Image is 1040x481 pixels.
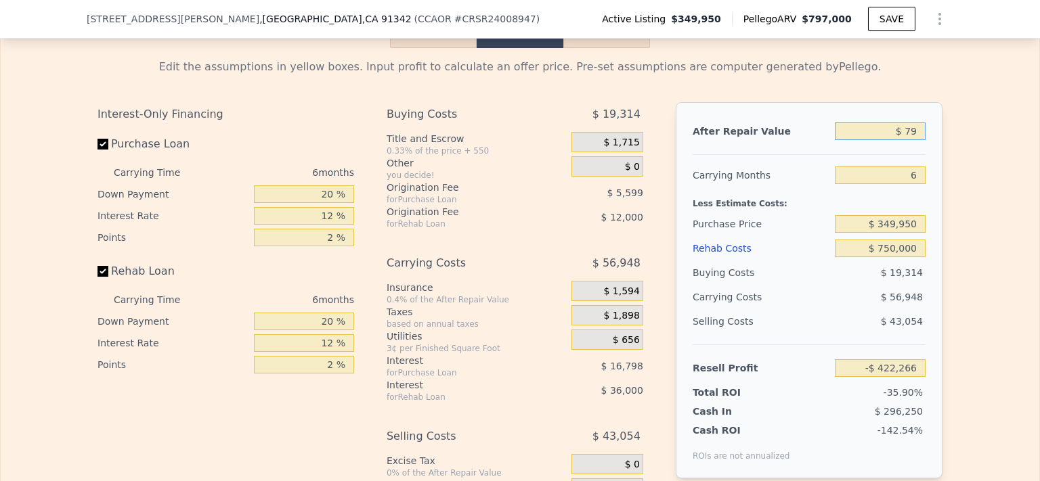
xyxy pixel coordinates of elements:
label: Purchase Loan [97,132,248,156]
span: $349,950 [671,12,721,26]
span: $ 296,250 [875,406,923,417]
div: Interest Rate [97,332,248,354]
div: for Rehab Loan [387,392,538,403]
span: Pellego ARV [743,12,802,26]
span: $ 16,798 [601,361,643,371]
span: $ 1,898 [603,310,639,322]
div: 6 months [207,289,354,311]
span: $ 56,948 [592,251,641,275]
div: Carrying Costs [387,251,538,275]
div: you decide! [387,170,566,181]
div: Down Payment [97,311,248,332]
div: 3¢ per Finished Square Foot [387,343,566,354]
div: Points [97,227,248,248]
span: Active Listing [602,12,671,26]
div: Resell Profit [693,356,829,380]
input: Purchase Loan [97,139,108,150]
div: Carrying Costs [693,285,777,309]
div: Interest-Only Financing [97,102,354,127]
div: Carrying Months [693,163,829,187]
span: $ 56,948 [881,292,923,302]
span: $ 12,000 [601,212,643,223]
span: $ 5,599 [607,187,643,198]
span: $ 19,314 [881,267,923,278]
div: Cash ROI [693,423,790,437]
span: $ 1,594 [603,285,639,298]
div: Purchase Price [693,212,829,236]
div: Insurance [387,281,566,294]
div: Less Estimate Costs: [693,187,926,212]
div: for Purchase Loan [387,367,538,378]
div: Origination Fee [387,181,538,194]
div: Selling Costs [693,309,829,334]
div: 0.4% of the After Repair Value [387,294,566,305]
span: $ 1,715 [603,137,639,149]
span: $ 43,054 [592,424,641,449]
span: $797,000 [802,14,852,24]
div: After Repair Value [693,119,829,143]
div: Interest [387,378,538,392]
div: Origination Fee [387,205,538,219]
span: $ 43,054 [881,316,923,327]
span: -35.90% [884,387,923,398]
button: Show Options [926,5,953,32]
div: Other [387,156,566,170]
span: # CRSR24008947 [454,14,536,24]
div: for Purchase Loan [387,194,538,205]
div: Buying Costs [693,260,829,285]
span: , [GEOGRAPHIC_DATA] [259,12,411,26]
div: Carrying Time [114,289,202,311]
div: Title and Escrow [387,132,566,145]
label: Rehab Loan [97,259,248,283]
span: [STREET_ADDRESS][PERSON_NAME] [87,12,259,26]
div: Utilities [387,329,566,343]
div: for Rehab Loan [387,219,538,229]
div: based on annual taxes [387,319,566,329]
div: Total ROI [693,386,777,399]
button: SAVE [868,7,915,31]
span: -142.54% [877,425,923,436]
span: CCAOR [418,14,452,24]
div: Excise Tax [387,454,566,467]
div: Buying Costs [387,102,538,127]
div: ROIs are not annualized [693,437,790,461]
span: $ 0 [625,459,640,471]
div: Selling Costs [387,424,538,449]
span: $ 19,314 [592,102,641,127]
div: Carrying Time [114,162,202,183]
div: Interest Rate [97,205,248,227]
div: Rehab Costs [693,236,829,260]
div: Interest [387,354,538,367]
div: Cash In [693,405,777,418]
div: Taxes [387,305,566,319]
div: 0.33% of the price + 550 [387,145,566,156]
input: Rehab Loan [97,266,108,277]
div: Edit the assumptions in yellow boxes. Input profit to calculate an offer price. Pre-set assumptio... [97,59,942,75]
div: 0% of the After Repair Value [387,467,566,478]
span: $ 36,000 [601,385,643,396]
div: Points [97,354,248,375]
span: $ 656 [613,334,640,346]
div: ( ) [414,12,540,26]
div: Down Payment [97,183,248,205]
span: $ 0 [625,161,640,173]
span: , CA 91342 [362,14,412,24]
div: 6 months [207,162,354,183]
